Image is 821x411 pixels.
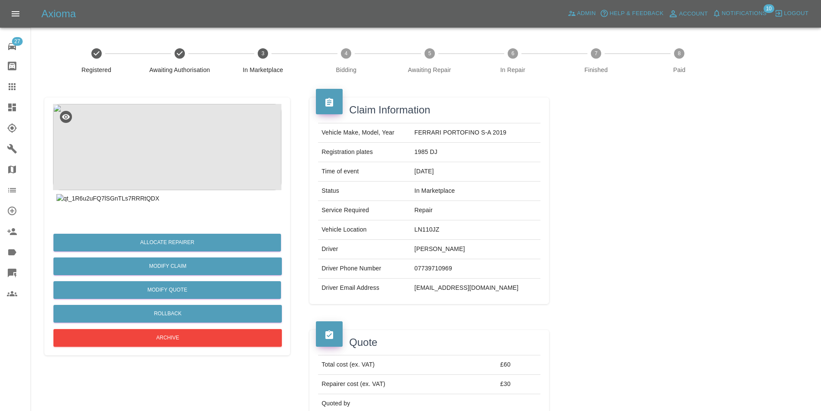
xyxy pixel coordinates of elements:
[53,234,281,251] button: Allocate Repairer
[53,305,282,323] button: Rollback
[53,329,282,347] button: Archive
[511,50,514,56] text: 6
[318,162,411,181] td: Time of event
[411,220,540,239] td: LN110JZ
[411,142,540,162] td: 1985 DJ
[595,50,598,56] text: 7
[262,50,265,56] text: 3
[345,50,348,56] text: 4
[318,355,496,375] td: Total cost (ex. VAT)
[141,66,218,74] span: Awaiting Authorisation
[772,7,811,20] button: Logout
[722,9,767,19] span: Notifications
[411,123,540,142] td: FERRARI PORTOFINO S-A 2019
[308,66,384,74] span: Bidding
[318,201,411,220] td: Service Required
[679,9,708,19] span: Account
[318,142,411,162] td: Registration plates
[784,9,809,19] span: Logout
[53,281,281,299] button: Modify Quote
[474,66,551,74] span: In Repair
[318,278,411,297] td: Driver Email Address
[53,257,282,275] a: Modify Claim
[411,239,540,259] td: [PERSON_NAME]
[558,66,634,74] span: Finished
[318,259,411,278] td: Driver Phone Number
[641,66,718,74] span: Paid
[497,375,540,394] td: £30
[391,66,468,74] span: Awaiting Repair
[318,123,411,142] td: Vehicle Make, Model, Year
[5,3,26,24] button: Open drawer
[411,278,540,297] td: [EMAIL_ADDRESS][DOMAIN_NAME]
[58,66,134,74] span: Registered
[56,194,159,203] img: qt_1R6u2uFQ7lSGnTLs7RRRtQDX
[41,7,76,21] h5: Axioma
[53,104,281,190] img: defaultCar.png
[763,4,774,13] span: 10
[318,220,411,239] td: Vehicle Location
[710,7,769,20] button: Notifications
[411,181,540,201] td: In Marketplace
[411,162,540,181] td: [DATE]
[318,239,411,259] td: Driver
[598,7,665,20] button: Help & Feedback
[316,336,542,349] h4: Quote
[12,37,22,46] span: 27
[428,50,431,56] text: 5
[411,201,540,220] td: Repair
[497,355,540,375] td: £60
[225,66,301,74] span: In Marketplace
[316,104,542,116] h4: Claim Information
[666,7,710,21] a: Account
[678,50,681,56] text: 8
[609,9,663,19] span: Help & Feedback
[411,259,540,278] td: 07739710969
[318,181,411,201] td: Status
[318,375,496,394] td: Repairer cost (ex. VAT)
[565,7,598,20] a: Admin
[577,9,596,19] span: Admin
